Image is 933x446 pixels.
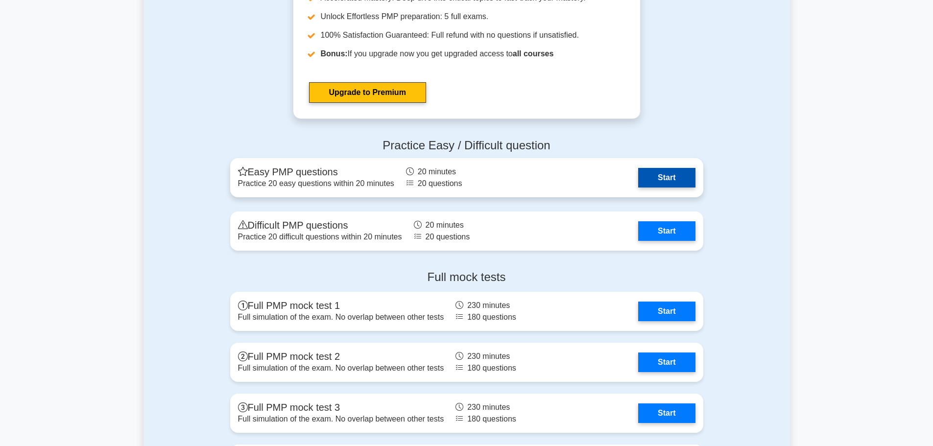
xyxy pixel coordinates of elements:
[638,403,695,423] a: Start
[638,221,695,241] a: Start
[638,168,695,188] a: Start
[309,82,426,103] a: Upgrade to Premium
[230,270,703,284] h4: Full mock tests
[638,302,695,321] a: Start
[638,352,695,372] a: Start
[230,139,703,153] h4: Practice Easy / Difficult question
